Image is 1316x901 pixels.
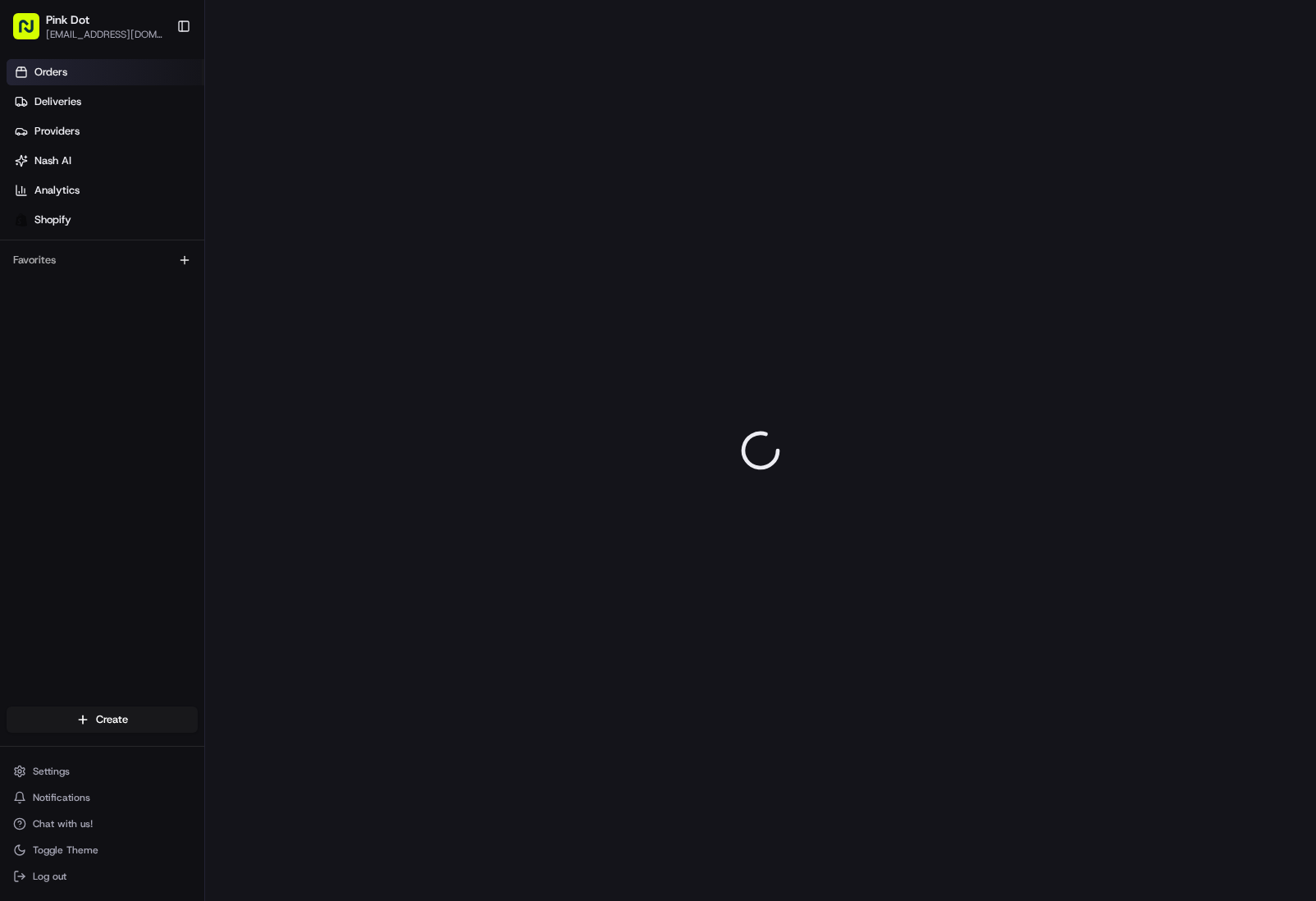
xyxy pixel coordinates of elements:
input: Clear [43,105,271,122]
div: Favorites [7,247,198,273]
span: Toggle Theme [33,844,98,857]
a: Nash AI [7,148,204,174]
a: Providers [7,118,204,144]
span: Nash AI [34,153,71,168]
img: Shopify logo [15,213,28,226]
span: Pylon [163,406,199,418]
span: Settings [33,765,70,778]
div: Past conversations [16,213,110,226]
span: [DATE] [187,254,221,267]
img: 1736555255976-a54dd68f-1ca7-489b-9aae-adbdc363a1c4 [33,254,46,268]
button: Pink Dot[EMAIL_ADDRESS][DOMAIN_NAME] [7,7,170,46]
button: Log out [7,865,198,888]
button: Chat with us! [7,812,198,835]
button: [EMAIL_ADDRESS][DOMAIN_NAME] [46,28,163,41]
span: Notifications [33,791,90,804]
p: Welcome 👋 [16,65,299,91]
button: Settings [7,760,198,783]
span: Create [96,712,128,727]
span: • [178,298,184,311]
span: Log out [33,870,66,883]
a: 📗Knowledge Base [10,359,132,389]
img: 1736555255976-a54dd68f-1ca7-489b-9aae-adbdc363a1c4 [16,156,46,185]
img: Nash [16,16,49,48]
img: Wisdom Oko [16,282,43,314]
span: [DATE] [187,298,221,311]
span: Wisdom [PERSON_NAME] [51,254,175,267]
button: Toggle Theme [7,839,198,862]
img: Wisdom Oko [16,238,43,270]
span: Wisdom [PERSON_NAME] [51,298,175,311]
button: Create [7,707,198,733]
span: Deliveries [34,94,81,109]
div: 📗 [16,368,30,381]
a: Powered byPylon [116,405,199,418]
span: Shopify [34,213,71,227]
img: 1736555255976-a54dd68f-1ca7-489b-9aae-adbdc363a1c4 [33,299,46,312]
span: Providers [34,124,80,139]
div: Start new chat [74,156,269,172]
button: Pink Dot [46,11,89,28]
a: Shopify [7,207,204,233]
button: Notifications [7,786,198,809]
span: • [178,254,184,267]
button: See all [254,209,299,229]
a: Deliveries [7,89,204,115]
span: Knowledge Base [33,366,126,382]
button: Start new chat [279,161,299,181]
div: We're available if you need us! [74,172,226,185]
span: Analytics [34,183,80,198]
span: Orders [34,65,67,80]
span: Chat with us! [33,817,93,830]
a: Analytics [7,177,204,204]
img: 9188753566659_6852d8bf1fb38e338040_72.png [34,156,64,185]
div: 💻 [139,368,152,381]
a: 💻API Documentation [132,359,270,389]
a: Orders [7,59,204,85]
span: API Documentation [155,366,263,382]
